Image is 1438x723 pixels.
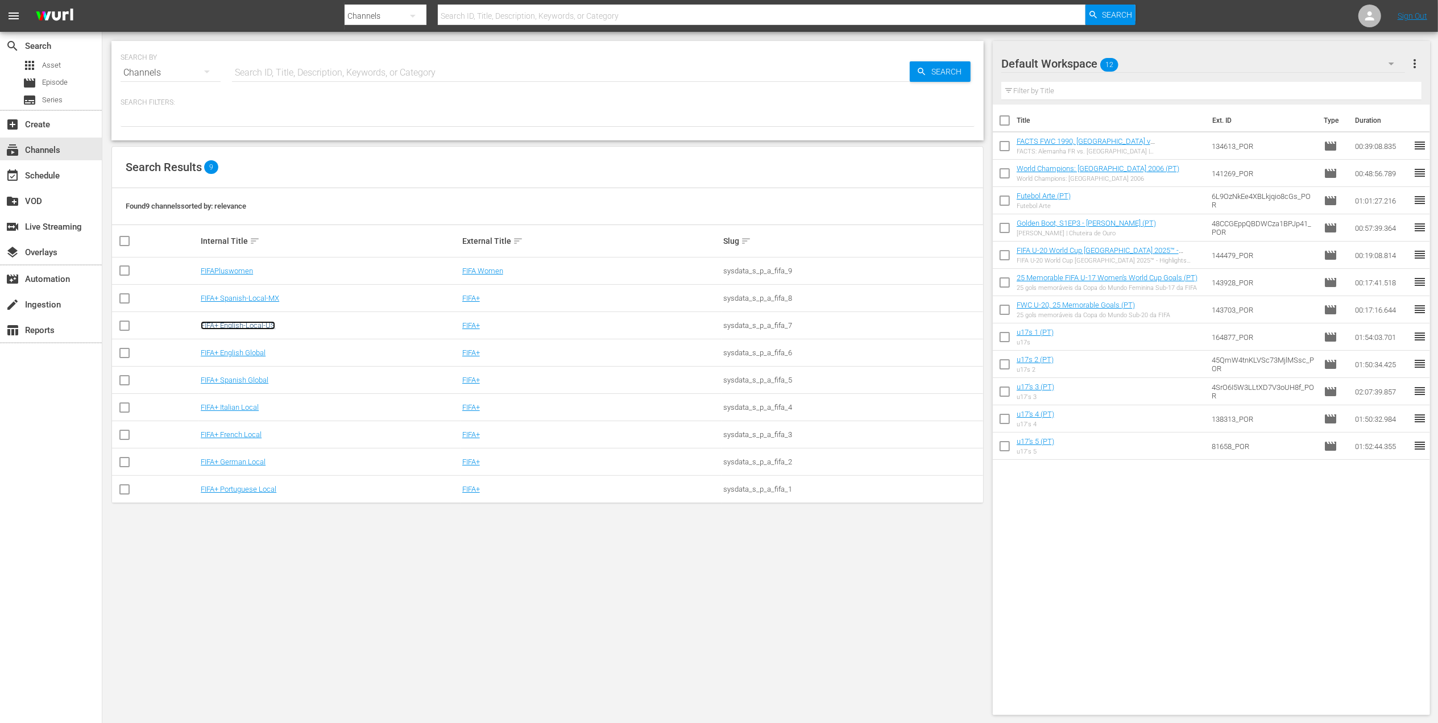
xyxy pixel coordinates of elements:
a: FIFA+ [462,376,480,384]
a: FIFA+ [462,430,480,439]
span: Episode [1324,194,1337,207]
td: 00:19:08.814 [1350,242,1413,269]
span: reorder [1413,193,1427,207]
span: reorder [1413,248,1427,261]
a: FIFA+ Portuguese Local [201,485,276,493]
td: 00:39:08.835 [1350,132,1413,160]
span: reorder [1413,357,1427,371]
span: Create [6,118,19,131]
a: FIFA Women [462,267,503,275]
a: u17s 2 (PT) [1017,355,1054,364]
div: sysdata_s_p_a_fifa_3 [723,430,981,439]
th: Ext. ID [1205,105,1317,136]
img: ans4CAIJ8jUAAAAAAAAAAAAAAAAAAAAAAAAgQb4GAAAAAAAAAAAAAAAAAAAAAAAAJMjXAAAAAAAAAAAAAAAAAAAAAAAAgAT5G... [27,3,82,30]
div: Slug [723,234,981,248]
a: FWC U-20, 25 Memorable Goals (PT) [1017,301,1135,309]
td: 138313_POR [1207,405,1320,433]
div: FIFA U-20 World Cup [GEOGRAPHIC_DATA] 2025™ - Highlights Quartas de final [1017,257,1203,264]
th: Type [1317,105,1348,136]
span: 12 [1100,53,1118,77]
div: [PERSON_NAME] | Chuteira de Ouro [1017,230,1156,237]
span: Episode [23,76,36,90]
td: 144479_POR [1207,242,1320,269]
a: FIFA+ Italian Local [201,403,259,412]
th: Title [1017,105,1205,136]
button: more_vert [1408,50,1422,77]
a: FIFA+ [462,485,480,493]
div: Default Workspace [1001,48,1405,80]
td: 01:50:34.425 [1350,351,1413,378]
a: FIFA+ Spanish Global [201,376,268,384]
span: Asset [42,60,61,71]
span: reorder [1413,302,1427,316]
span: reorder [1413,412,1427,425]
div: sysdata_s_p_a_fifa_5 [723,376,981,384]
span: reorder [1413,384,1427,398]
a: World Champions: [GEOGRAPHIC_DATA] 2006 (PT) [1017,164,1179,173]
div: u17s 2 [1017,366,1054,373]
a: u17's 4 (PT) [1017,410,1054,418]
button: Search [910,61,971,82]
span: VOD [6,194,19,208]
a: FIFA+ [462,403,480,412]
td: 00:57:39.364 [1350,214,1413,242]
td: 143928_POR [1207,269,1320,296]
td: 4SrO6I5W3LLtXD7V3oUH8f_POR [1207,378,1320,405]
span: Automation [6,272,19,286]
div: External Title [462,234,720,248]
span: 9 [204,160,218,174]
a: u17's 3 (PT) [1017,383,1054,391]
a: FIFA+ [462,321,480,330]
span: Episode [1324,385,1337,398]
span: more_vert [1408,57,1422,70]
span: Schedule [6,169,19,182]
td: 143703_POR [1207,296,1320,323]
span: sort [250,236,260,246]
td: 134613_POR [1207,132,1320,160]
div: u17's 3 [1017,393,1054,401]
span: reorder [1413,139,1427,152]
span: Reports [6,323,19,337]
span: Episode [1324,439,1337,453]
a: 25 Memorable FIFA U-17 Women’s World Cup Goals (PT) [1017,273,1197,282]
span: Search [1102,5,1132,25]
td: 00:17:41.518 [1350,269,1413,296]
div: u17s [1017,339,1054,346]
span: Found 9 channels sorted by: relevance [126,202,246,210]
td: 48CCGEppQBDWCza1BPJp41_POR [1207,214,1320,242]
span: Live Streaming [6,220,19,234]
p: Search Filters: [121,98,975,107]
div: 25 gols memoráveis da Copa do Mundo Sub-20 da FIFA [1017,311,1170,319]
a: Golden Boot, S1EP3 - [PERSON_NAME] (PT) [1017,219,1156,227]
span: Episode [1324,248,1337,262]
div: World Champions: [GEOGRAPHIC_DATA] 2006 [1017,175,1179,182]
span: Search Results [126,160,202,174]
span: Episode [1324,221,1337,235]
div: u17's 4 [1017,421,1054,428]
td: 00:48:56.789 [1350,160,1413,187]
a: u17s 1 (PT) [1017,328,1054,336]
a: Sign Out [1398,11,1427,20]
span: Ingestion [6,298,19,311]
span: Episode [1324,167,1337,180]
span: Series [23,93,36,107]
a: FIFA+ French Local [201,430,262,439]
div: sysdata_s_p_a_fifa_1 [723,485,981,493]
span: reorder [1413,166,1427,180]
div: sysdata_s_p_a_fifa_6 [723,348,981,357]
span: menu [7,9,20,23]
span: Episode [1324,330,1337,344]
a: FIFA+ Spanish-Local-MX [201,294,279,302]
span: sort [741,236,751,246]
span: sort [513,236,523,246]
span: Episode [1324,276,1337,289]
td: 01:01:27.216 [1350,187,1413,214]
div: Futebol Arte [1017,202,1071,210]
span: Episode [1324,412,1337,426]
div: sysdata_s_p_a_fifa_8 [723,294,981,302]
div: sysdata_s_p_a_fifa_2 [723,458,981,466]
span: Episode [42,77,68,88]
span: reorder [1413,330,1427,343]
div: Channels [121,57,221,89]
a: u17's 5 (PT) [1017,437,1054,446]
